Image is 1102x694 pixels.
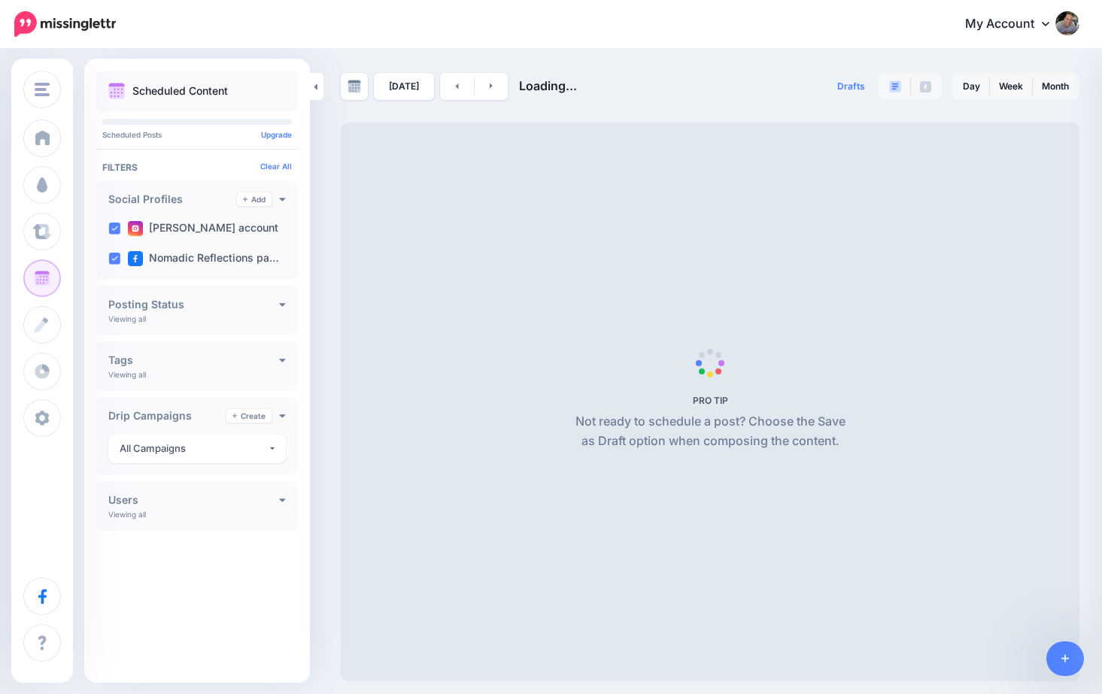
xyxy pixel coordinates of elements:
[1033,74,1078,98] a: Month
[120,440,268,457] div: All Campaigns
[237,192,272,206] a: Add
[108,370,146,379] p: Viewing all
[102,131,292,138] p: Scheduled Posts
[108,434,286,463] button: All Campaigns
[108,510,146,519] p: Viewing all
[132,86,228,96] p: Scheduled Content
[519,78,577,93] span: Loading...
[889,80,901,92] img: paragraph-boxed.png
[108,411,226,421] h4: Drip Campaigns
[569,412,852,451] p: Not ready to schedule a post? Choose the Save as Draft option when composing the content.
[950,6,1079,43] a: My Account
[108,83,125,99] img: calendar.png
[260,162,292,171] a: Clear All
[920,81,931,92] img: facebook-grey-square.png
[226,409,272,423] a: Create
[35,83,50,96] img: menu.png
[261,130,292,139] a: Upgrade
[14,11,116,37] img: Missinglettr
[128,251,143,266] img: facebook-square.png
[108,355,279,365] h4: Tags
[128,221,278,236] label: [PERSON_NAME] account
[990,74,1032,98] a: Week
[954,74,989,98] a: Day
[837,82,865,91] span: Drafts
[108,194,237,205] h4: Social Profiles
[374,73,434,100] a: [DATE]
[128,251,279,266] label: Nomadic Reflections pa…
[108,299,279,310] h4: Posting Status
[828,73,874,100] a: Drafts
[108,495,279,505] h4: Users
[128,221,143,236] img: instagram-square.png
[569,395,852,406] h5: PRO TIP
[348,80,361,93] img: calendar-grey-darker.png
[102,162,292,173] h4: Filters
[108,314,146,323] p: Viewing all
